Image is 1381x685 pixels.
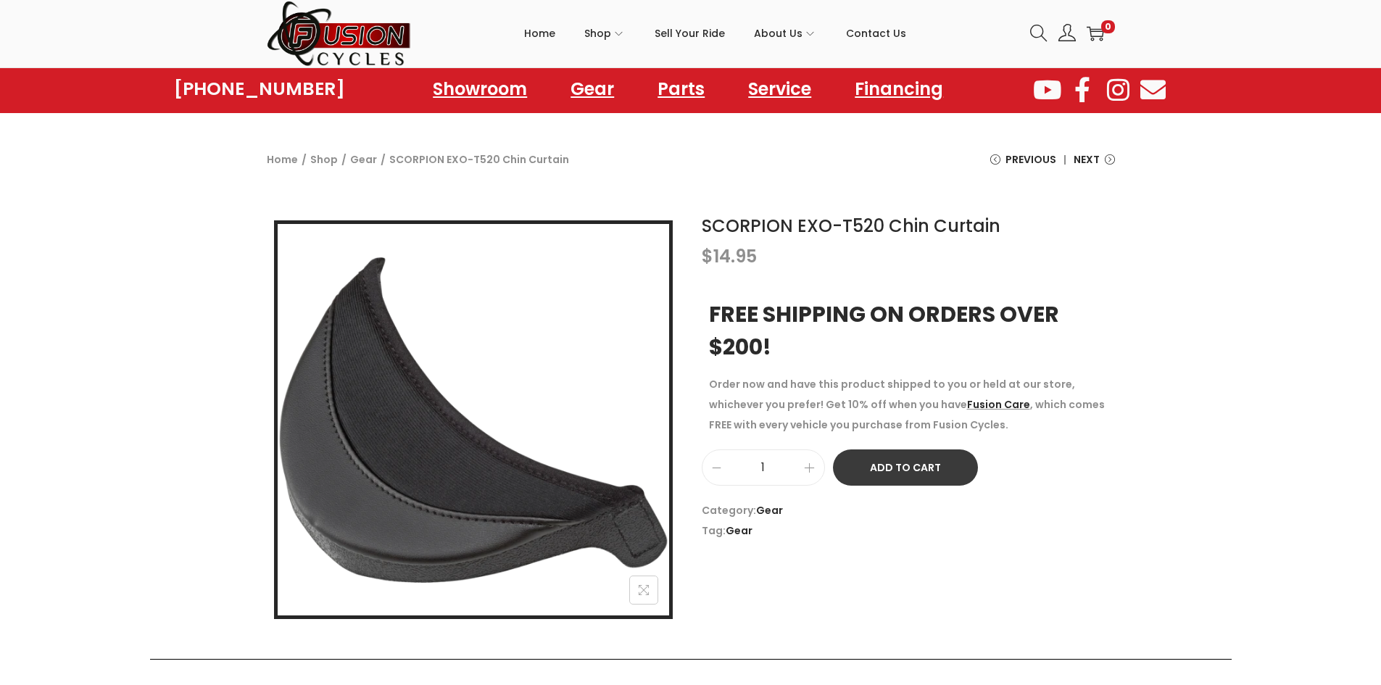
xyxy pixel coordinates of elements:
span: / [341,149,347,170]
span: $ [702,244,713,268]
nav: Menu [418,72,958,106]
a: Shop [310,152,338,167]
span: About Us [754,15,803,51]
a: Fusion Care [967,397,1030,412]
p: Order now and have this product shipped to you or held at our store, whichever you prefer! Get 10... [709,374,1108,435]
input: Product quantity [702,457,824,478]
a: Gear [756,503,783,518]
a: Parts [643,72,719,106]
button: Add to Cart [833,449,978,486]
a: Financing [840,72,958,106]
bdi: 14.95 [702,244,757,268]
img: SCORPION EXO-T520 Chin Curtain [278,224,669,615]
span: Sell Your Ride [655,15,725,51]
a: Sell Your Ride [655,1,725,66]
a: Showroom [418,72,542,106]
span: / [381,149,386,170]
a: Previous [990,149,1056,180]
a: Shop [584,1,626,66]
a: Gear [350,152,377,167]
a: Home [267,152,298,167]
span: Shop [584,15,611,51]
a: Gear [726,523,752,538]
span: Previous [1005,149,1056,170]
a: [PHONE_NUMBER] [174,79,345,99]
a: Service [734,72,826,106]
span: Contact Us [846,15,906,51]
a: Gear [556,72,629,106]
a: Home [524,1,555,66]
a: Contact Us [846,1,906,66]
a: About Us [754,1,817,66]
span: Tag: [702,520,1115,541]
span: Next [1074,149,1100,170]
span: Category: [702,500,1115,520]
span: SCORPION EXO-T520 Chin Curtain [389,149,569,170]
h3: FREE SHIPPING ON ORDERS OVER $200! [709,298,1108,363]
nav: Primary navigation [412,1,1019,66]
span: Home [524,15,555,51]
a: 0 [1087,25,1104,42]
a: Next [1074,149,1115,180]
span: / [302,149,307,170]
